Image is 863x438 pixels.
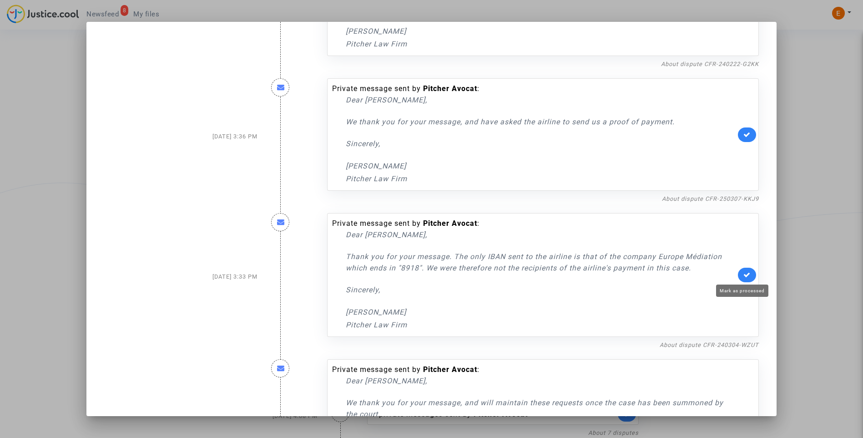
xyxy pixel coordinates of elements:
div: [DATE] 3:36 PM [97,69,264,204]
p: [PERSON_NAME] [346,160,736,172]
p: We thank you for your message, and have asked the airline to send us a proof of payment. [346,116,736,127]
p: We thank you for your message, and will maintain these requests once the case has been summoned b... [346,397,736,420]
div: [DATE] 3:33 PM [97,204,264,350]
p: Sincerely, [346,138,736,149]
p: Pitcher Law Firm [346,173,736,184]
p: Dear [PERSON_NAME], [346,94,736,106]
div: Private message sent by : [332,218,736,331]
b: Pitcher Avocat [423,84,477,93]
p: [PERSON_NAME] [346,25,736,37]
a: About dispute CFR-240304-WZUT [660,341,759,348]
a: About dispute CFR-250307-KKJ9 [662,195,759,202]
p: Pitcher Law Firm [346,319,736,331]
p: Pitcher Law Firm [346,38,736,50]
p: Sincerely, [346,284,736,295]
p: Dear [PERSON_NAME], [346,375,736,387]
p: Dear [PERSON_NAME], [346,229,736,240]
b: Pitcher Avocat [423,219,477,228]
div: Private message sent by : [332,83,736,184]
b: Pitcher Avocat [423,365,477,374]
a: About dispute CFR-240222-G2KK [661,61,759,67]
p: [PERSON_NAME] [346,306,736,318]
p: Thank you for your message. The only IBAN sent to the airline is that of the company Europe Média... [346,251,736,274]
